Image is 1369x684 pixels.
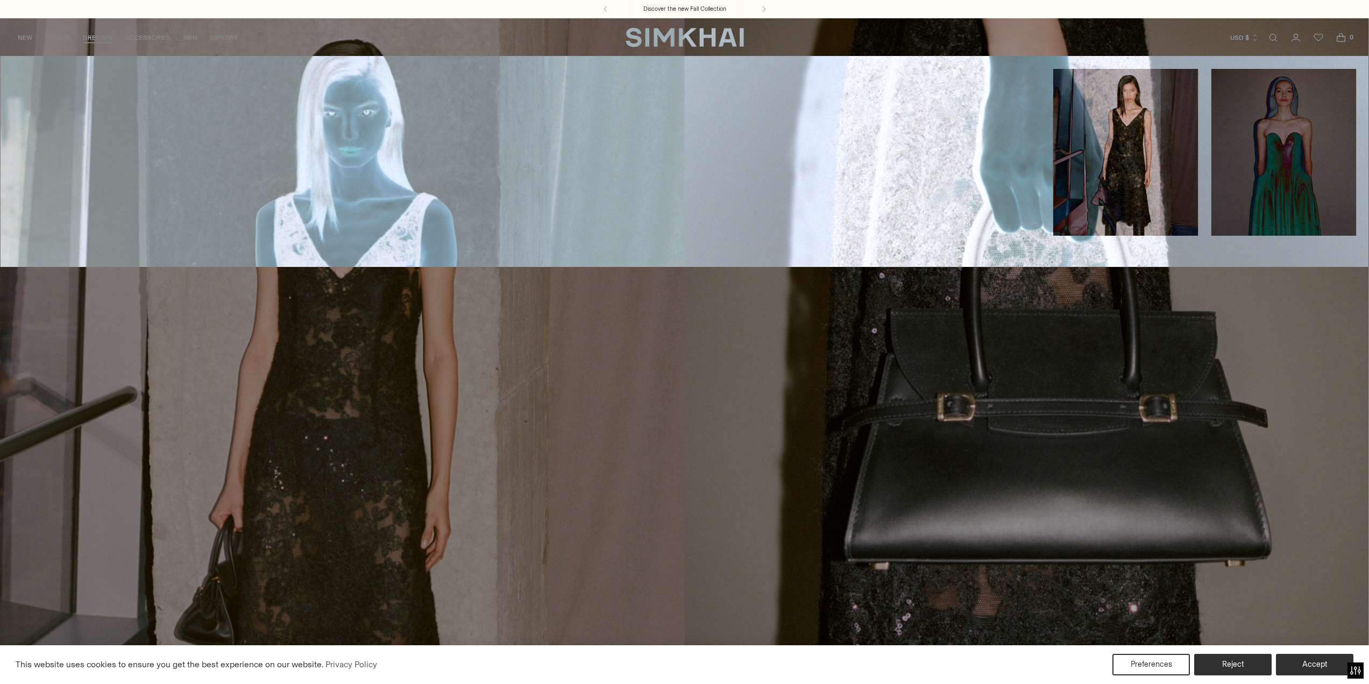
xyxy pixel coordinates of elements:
button: Preferences [1112,654,1190,675]
a: Open search modal [1262,27,1284,48]
span: This website uses cookies to ensure you get the best experience on our website. [16,659,324,669]
a: SIMKHAI [626,27,744,48]
span: 0 [1346,32,1356,42]
a: NEW [18,26,32,50]
a: Go to the account page [1285,27,1307,48]
a: MEN [183,26,197,50]
a: Privacy Policy (opens in a new tab) [324,657,379,673]
a: ACCESSORIES [125,26,171,50]
a: EXPLORE [210,26,238,50]
a: Discover the new Fall Collection [643,5,726,13]
a: DRESSES [83,26,112,50]
button: Reject [1194,654,1272,675]
button: Accept [1276,654,1353,675]
a: WOMEN [45,26,70,50]
button: USD $ [1230,26,1259,50]
a: Wishlist [1308,27,1329,48]
a: Open cart modal [1330,27,1352,48]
